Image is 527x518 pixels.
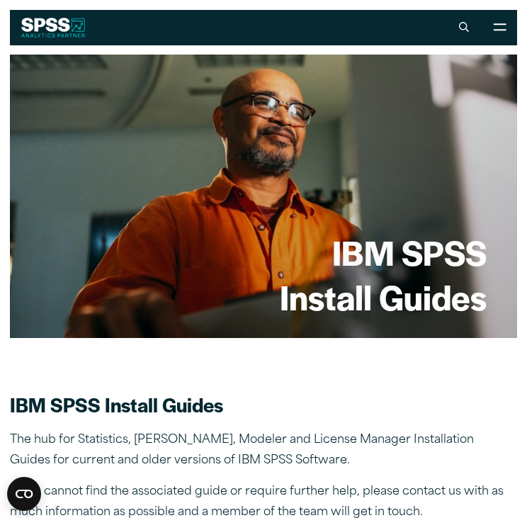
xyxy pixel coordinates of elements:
[10,392,506,417] h2: IBM SPSS Install Guides
[10,430,506,471] p: The hub for Statistics, [PERSON_NAME], Modeler and License Manager Installation Guides for curren...
[7,477,41,511] button: Open CMP widget
[21,18,86,38] img: SPSS White Logo
[280,230,487,320] h1: IBM SPSS Install Guides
